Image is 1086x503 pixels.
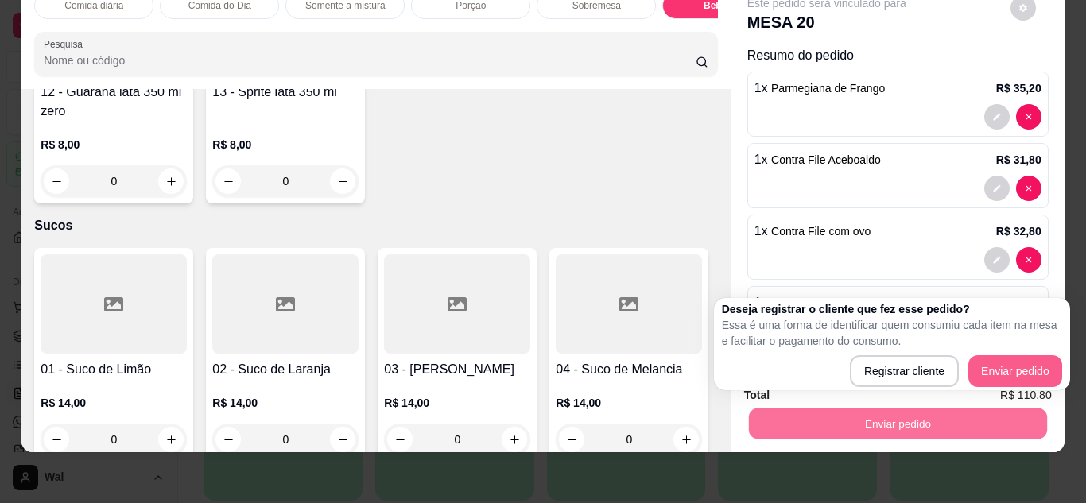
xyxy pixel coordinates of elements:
[384,395,530,411] p: R$ 14,00
[556,395,702,411] p: R$ 14,00
[754,293,882,312] p: 1 x
[771,225,871,238] span: Contra File com ovo
[44,37,88,51] label: Pesquisa
[744,389,770,401] strong: Total
[1016,176,1041,201] button: decrease-product-quantity
[771,296,882,309] span: Coca-cola 600 ml zero
[1000,386,1052,404] span: R$ 110,80
[41,360,187,379] h4: 01 - Suco de Limão
[747,46,1049,65] p: Resumo do pedido
[34,216,717,235] p: Sucos
[984,247,1010,273] button: decrease-product-quantity
[996,80,1041,96] p: R$ 35,20
[984,104,1010,130] button: decrease-product-quantity
[559,427,584,452] button: decrease-product-quantity
[722,301,1062,317] h2: Deseja registrar o cliente que fez esse pedido?
[1016,247,1041,273] button: decrease-product-quantity
[771,82,885,95] span: Parmegiana de Frango
[850,355,959,387] button: Registrar cliente
[41,137,187,153] p: R$ 8,00
[747,11,906,33] p: MESA 20
[984,176,1010,201] button: decrease-product-quantity
[968,355,1062,387] button: Enviar pedido
[996,223,1041,239] p: R$ 32,80
[212,360,359,379] h4: 02 - Suco de Laranja
[1016,104,1041,130] button: decrease-product-quantity
[754,79,886,98] p: 1 x
[41,395,187,411] p: R$ 14,00
[673,427,699,452] button: increase-product-quantity
[748,408,1046,439] button: Enviar pedido
[212,137,359,153] p: R$ 8,00
[556,360,702,379] h4: 04 - Suco de Melancia
[722,317,1062,349] p: Essa é uma forma de identificar quem consumiu cada item na mesa e facilitar o pagamento do consumo.
[771,153,881,166] span: Contra File Aceboaldo
[384,360,530,379] h4: 03 - [PERSON_NAME]
[41,83,187,121] h4: 12 - Guaraná lata 350 ml zero
[754,222,871,241] p: 1 x
[212,395,359,411] p: R$ 14,00
[44,52,696,68] input: Pesquisa
[754,150,881,169] p: 1 x
[212,83,359,102] h4: 13 - Sprite lata 350 ml
[996,152,1041,168] p: R$ 31,80
[996,295,1041,311] p: R$ 11,00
